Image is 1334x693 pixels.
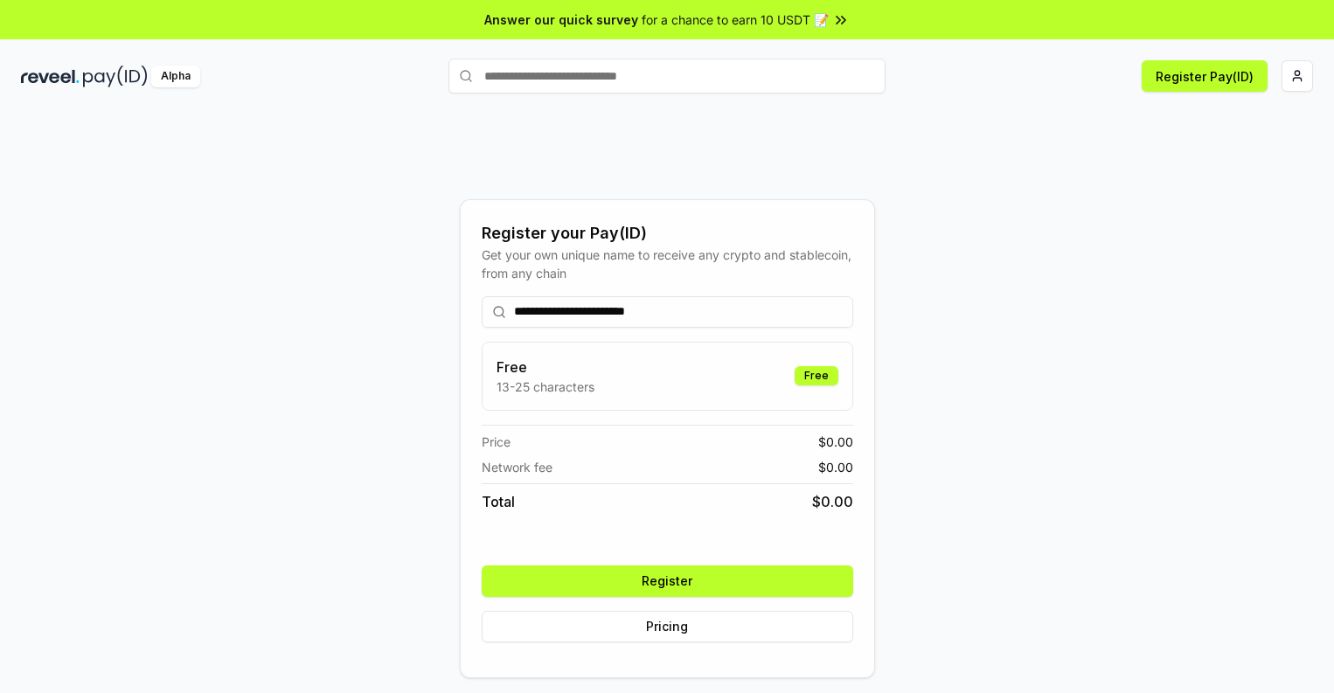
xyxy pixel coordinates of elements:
[83,66,148,87] img: pay_id
[484,10,638,29] span: Answer our quick survey
[482,433,511,451] span: Price
[1142,60,1268,92] button: Register Pay(ID)
[497,378,594,396] p: 13-25 characters
[482,491,515,512] span: Total
[818,433,853,451] span: $ 0.00
[151,66,200,87] div: Alpha
[818,458,853,476] span: $ 0.00
[812,491,853,512] span: $ 0.00
[795,366,838,385] div: Free
[497,357,594,378] h3: Free
[21,66,80,87] img: reveel_dark
[482,246,853,282] div: Get your own unique name to receive any crypto and stablecoin, from any chain
[482,565,853,597] button: Register
[482,221,853,246] div: Register your Pay(ID)
[642,10,829,29] span: for a chance to earn 10 USDT 📝
[482,458,552,476] span: Network fee
[482,611,853,642] button: Pricing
